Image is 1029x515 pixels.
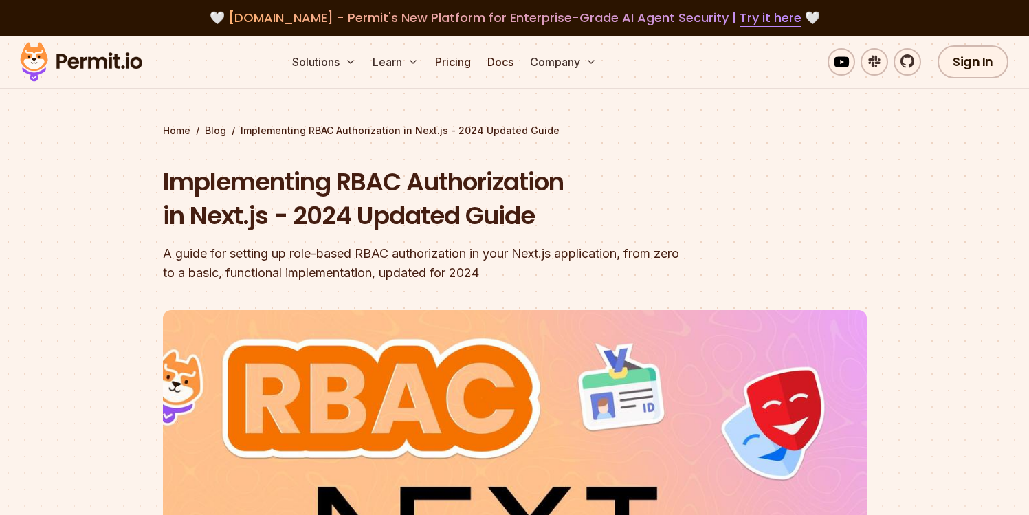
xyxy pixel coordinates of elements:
[938,45,1008,78] a: Sign In
[287,48,362,76] button: Solutions
[163,124,867,138] div: / /
[163,165,691,233] h1: Implementing RBAC Authorization in Next.js - 2024 Updated Guide
[740,9,801,27] a: Try it here
[524,48,602,76] button: Company
[14,39,148,85] img: Permit logo
[163,124,190,138] a: Home
[228,9,801,26] span: [DOMAIN_NAME] - Permit's New Platform for Enterprise-Grade AI Agent Security |
[163,244,691,283] div: A guide for setting up role-based RBAC authorization in your Next.js application, from zero to a ...
[205,124,226,138] a: Blog
[367,48,424,76] button: Learn
[482,48,519,76] a: Docs
[33,8,996,28] div: 🤍 🤍
[430,48,476,76] a: Pricing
